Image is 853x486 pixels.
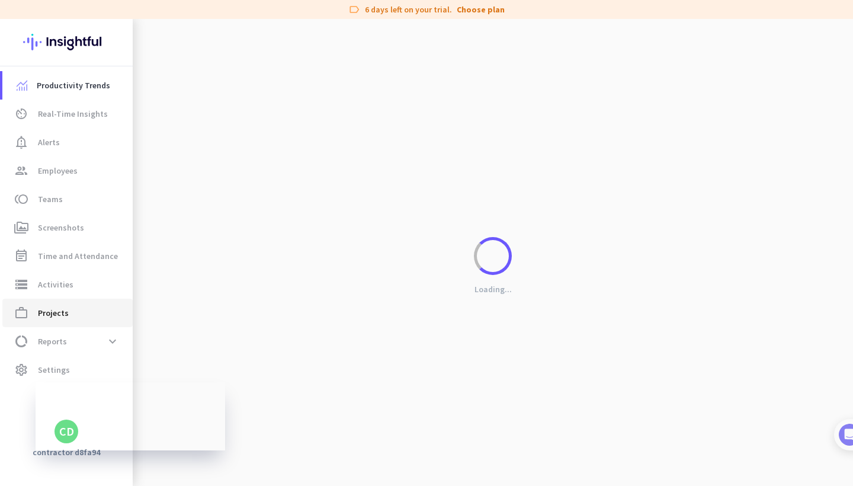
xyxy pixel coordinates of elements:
a: work_outlineProjects [2,299,133,327]
button: expand_more [102,331,123,352]
i: settings [14,363,28,377]
img: Insightful logo [23,19,110,65]
i: label [348,4,360,15]
a: perm_mediaScreenshots [2,213,133,242]
i: group [14,164,28,178]
span: Real-Time Insights [38,107,108,121]
i: storage [14,277,28,292]
a: notification_importantAlerts [2,128,133,156]
i: perm_media [14,220,28,235]
a: tollTeams [2,185,133,213]
a: data_usageReportsexpand_more [2,327,133,356]
span: Settings [38,363,70,377]
i: event_note [14,249,28,263]
span: Projects [38,306,69,320]
span: Productivity Trends [37,78,110,92]
span: Teams [38,192,63,206]
span: Reports [38,334,67,348]
a: Choose plan [457,4,505,15]
a: settingsSettings [2,356,133,384]
span: Employees [38,164,78,178]
img: menu-item [17,80,27,91]
i: work_outline [14,306,28,320]
span: Screenshots [38,220,84,235]
i: notification_important [14,135,28,149]
i: toll [14,192,28,206]
a: storageActivities [2,270,133,299]
i: av_timer [14,107,28,121]
iframe: Insightful Status [36,382,225,450]
a: event_noteTime and Attendance [2,242,133,270]
span: Activities [38,277,73,292]
span: Time and Attendance [38,249,118,263]
span: Alerts [38,135,60,149]
i: data_usage [14,334,28,348]
a: menu-itemProductivity Trends [2,71,133,100]
a: groupEmployees [2,156,133,185]
a: av_timerReal-Time Insights [2,100,133,128]
p: Loading... [474,284,512,295]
